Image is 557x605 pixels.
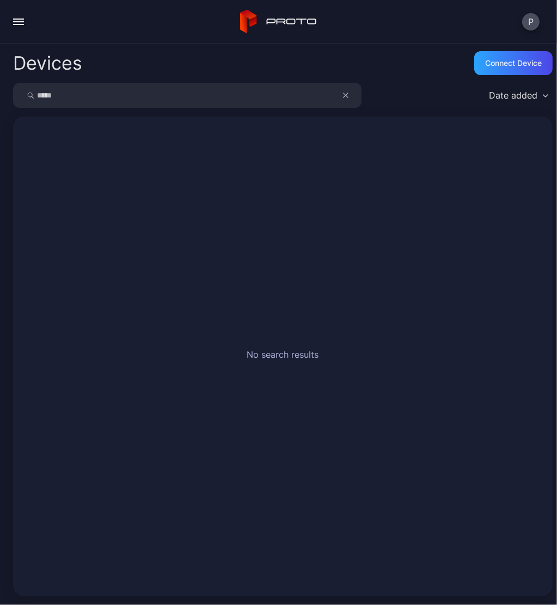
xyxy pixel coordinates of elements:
div: Date added [489,90,537,101]
h2: No search results [247,348,319,361]
h2: Devices [13,53,82,73]
button: Date added [483,83,553,108]
button: Connect device [474,51,553,75]
button: P [522,13,540,30]
div: Connect device [485,59,542,68]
